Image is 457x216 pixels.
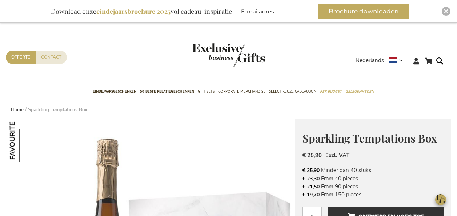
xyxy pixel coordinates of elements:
[356,56,384,65] span: Nederlands
[237,4,314,19] input: E-mailadres
[11,107,24,113] a: Home
[93,88,136,95] span: Eindejaarsgeschenken
[192,43,229,67] a: store logo
[302,131,437,145] span: Sparkling Temptations Box
[302,183,444,191] li: From 90 pieces
[6,51,36,64] a: Offerte
[192,43,265,67] img: Exclusive Business gifts logo
[302,167,320,174] span: € 25,90
[302,175,320,182] span: € 23,30
[302,175,444,183] li: From 40 pieces
[36,51,67,64] a: Contact
[48,4,235,19] div: Download onze vol cadeau-inspiratie
[345,88,374,95] span: Gelegenheden
[198,88,215,95] span: Gift Sets
[237,4,316,21] form: marketing offers and promotions
[302,191,320,198] span: € 19,70
[302,183,320,190] span: € 21,50
[444,9,448,13] img: Close
[96,7,171,16] b: eindejaarsbrochure 2025
[269,88,316,95] span: Select Keuze Cadeaubon
[6,119,49,162] img: Sparkling Temptations Box
[28,107,87,113] strong: Sparkling Temptations Box
[302,152,322,159] span: € 25,90
[320,88,342,95] span: Per Budget
[442,7,450,16] div: Close
[302,166,444,174] li: Minder dan 40 stuks
[218,88,265,95] span: Corporate Merchandise
[325,152,349,159] span: Excl. VAT
[356,56,408,65] div: Nederlands
[140,88,194,95] span: 50 beste relatiegeschenken
[318,4,409,19] button: Brochure downloaden
[302,191,444,199] li: From 150 pieces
